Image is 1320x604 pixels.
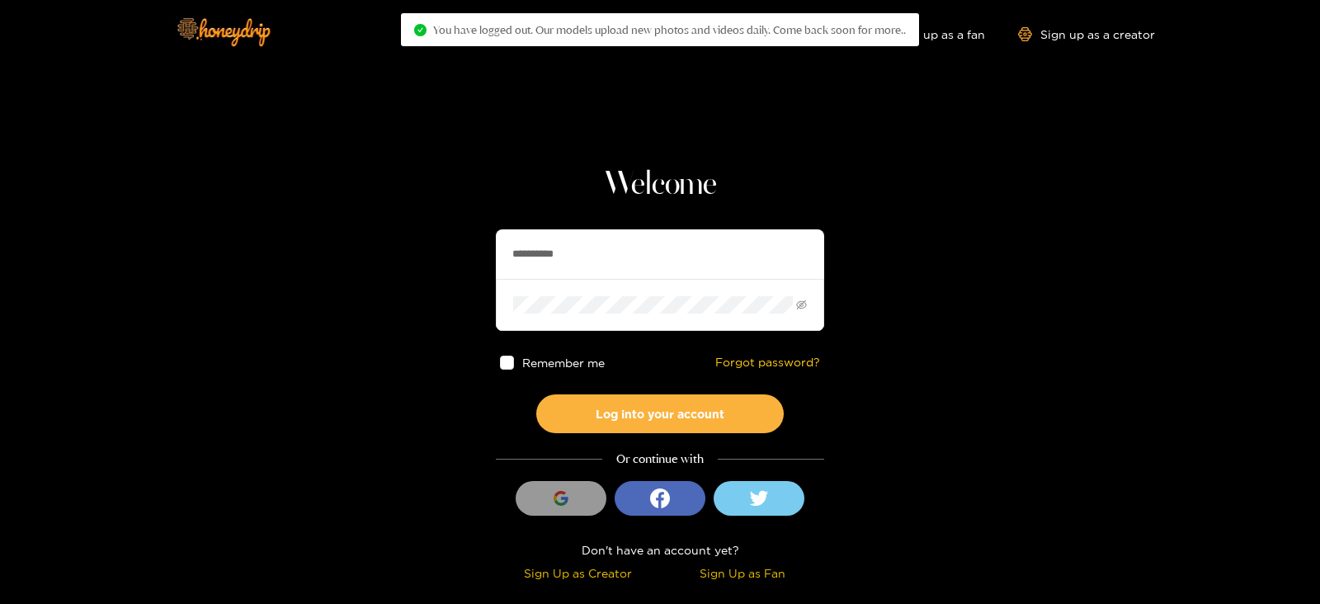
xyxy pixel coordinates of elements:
[414,24,427,36] span: check-circle
[496,165,824,205] h1: Welcome
[536,394,784,433] button: Log into your account
[500,564,656,583] div: Sign Up as Creator
[796,300,807,310] span: eye-invisible
[1018,27,1155,41] a: Sign up as a creator
[496,540,824,559] div: Don't have an account yet?
[496,450,824,469] div: Or continue with
[522,356,605,369] span: Remember me
[872,27,985,41] a: Sign up as a fan
[715,356,820,370] a: Forgot password?
[433,23,906,36] span: You have logged out. Our models upload new photos and videos daily. Come back soon for more..
[664,564,820,583] div: Sign Up as Fan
